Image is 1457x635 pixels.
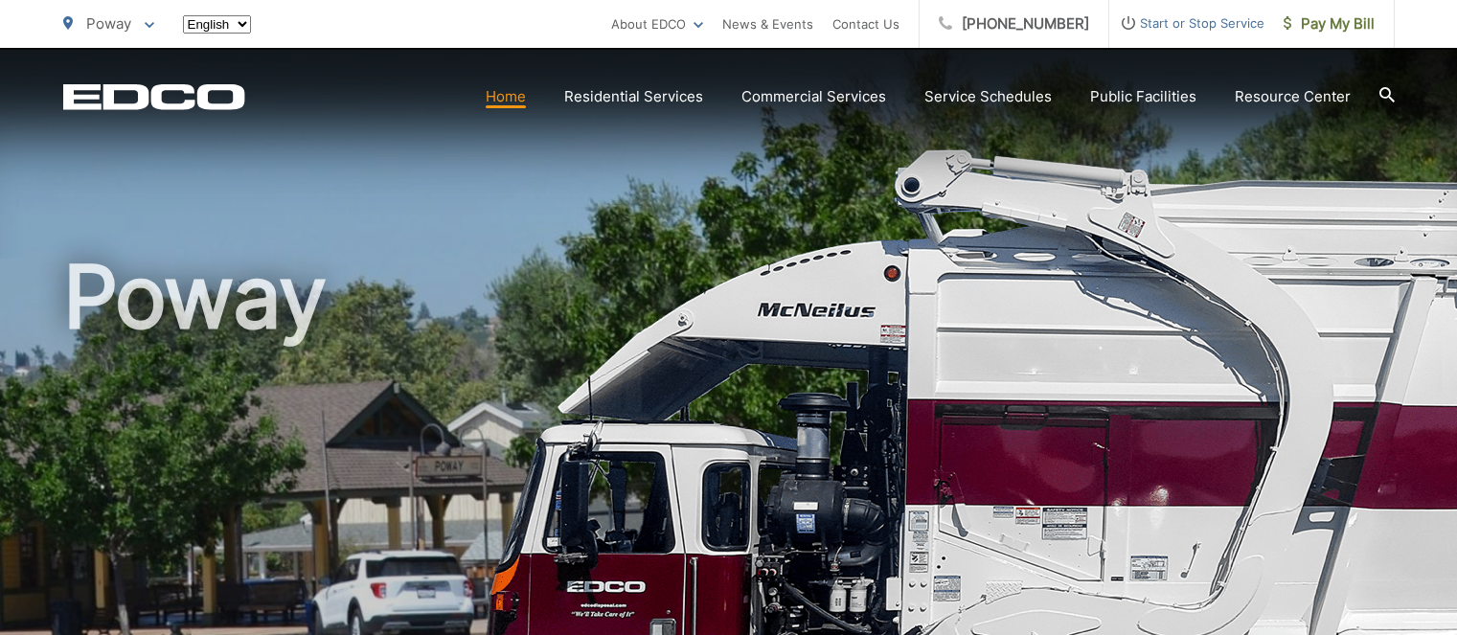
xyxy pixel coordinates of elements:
a: Service Schedules [924,85,1052,108]
span: Pay My Bill [1284,12,1375,35]
a: About EDCO [611,12,703,35]
a: Contact Us [832,12,899,35]
select: Select a language [183,15,251,34]
span: Poway [86,14,131,33]
a: Public Facilities [1090,85,1196,108]
a: Home [486,85,526,108]
a: EDCD logo. Return to the homepage. [63,83,245,110]
a: News & Events [722,12,813,35]
a: Residential Services [564,85,703,108]
a: Commercial Services [741,85,886,108]
a: Resource Center [1235,85,1351,108]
